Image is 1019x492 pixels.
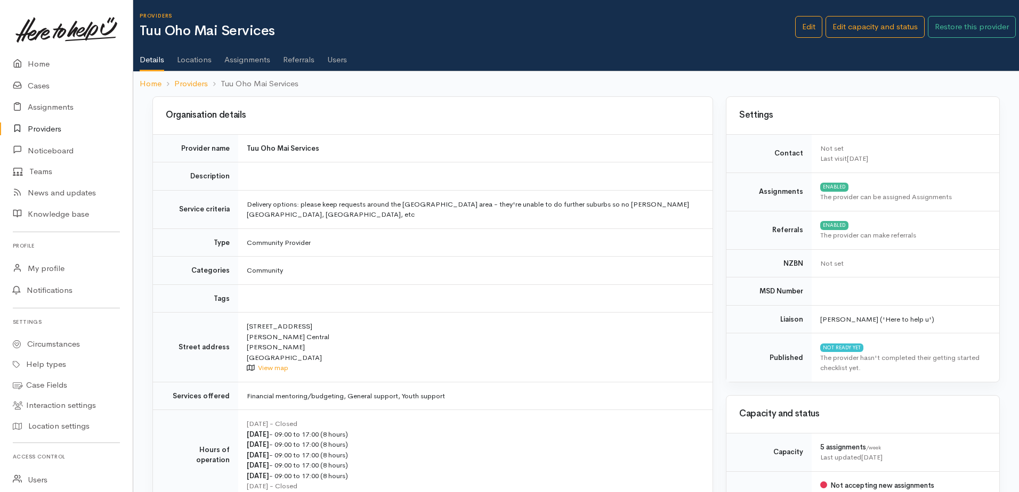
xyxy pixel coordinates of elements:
td: Delivery options: please keep requests around the [GEOGRAPHIC_DATA] area - they're unable to do f... [238,190,713,228]
div: Last visit [820,153,986,164]
td: Liaison [726,305,812,333]
nav: breadcrumb [133,71,1019,96]
td: Community [238,257,713,285]
a: View map [258,363,288,372]
td: Contact [726,134,812,173]
td: Categories [153,257,238,285]
h3: Settings [739,110,986,120]
td: Capacity [726,433,812,471]
div: - 09:00 to 17:00 (8 hours) [247,429,700,440]
td: Published [726,333,812,382]
td: Type [153,228,238,257]
div: The provider can make referrals [820,230,986,241]
td: Street address [153,313,238,382]
h1: Tuu Oho Mai Services [140,23,795,39]
div: [DATE] - Closed [247,481,700,491]
a: Edit capacity and status [826,16,925,38]
h3: Organisation details [166,110,700,120]
a: Referrals [283,41,314,71]
div: 5 assignments [820,442,986,453]
td: NZBN [726,249,812,277]
div: - 09:00 to 17:00 (8 hours) [247,471,700,481]
td: [STREET_ADDRESS] [PERSON_NAME] Central [PERSON_NAME] [GEOGRAPHIC_DATA] [238,313,713,382]
b: [DATE] [247,440,269,449]
b: [DATE] [247,450,269,460]
td: MSD Number [726,277,812,306]
span: /week [866,445,881,451]
td: Community Provider [238,228,713,257]
time: [DATE] [861,453,883,462]
td: Assignments [726,173,812,211]
td: Referrals [726,211,812,249]
a: Providers [174,78,208,90]
a: Home [140,78,161,90]
a: Users [327,41,347,71]
h3: Capacity and status [739,409,986,419]
div: Not set [820,258,986,269]
b: Tuu Oho Mai Services [247,144,319,153]
h6: Settings [13,315,120,329]
div: NOT READY YET [820,343,863,352]
div: Last updated [820,452,986,463]
td: Financial mentoring/budgeting, General support, Youth support [238,382,713,410]
button: Restore this provider [928,16,1016,38]
td: Tags [153,284,238,313]
td: Service criteria [153,190,238,228]
div: - 09:00 to 17:00 (8 hours) [247,460,700,471]
div: The provider hasn't completed their getting started checklist yet. [820,352,986,373]
div: ENABLED [820,221,848,229]
a: Edit [795,16,822,38]
a: Assignments [224,41,270,71]
td: Services offered [153,382,238,410]
b: [DATE] [247,430,269,439]
div: - 09:00 to 17:00 (8 hours) [247,450,700,461]
b: [DATE] [247,461,269,470]
div: Not accepting new assignments [820,480,986,491]
div: Not set [820,143,986,154]
td: Provider name [153,134,238,162]
div: ENABLED [820,183,848,191]
b: [DATE] [247,471,269,480]
a: Locations [177,41,212,71]
div: [DATE] - Closed [247,419,700,429]
div: The provider can be assigned Assignments [820,192,986,202]
h6: Profile [13,239,120,253]
li: Tuu Oho Mai Services [208,78,298,90]
h6: Access control [13,449,120,464]
time: [DATE] [847,154,868,163]
div: - 09:00 to 17:00 (8 hours) [247,439,700,450]
td: Description [153,162,238,191]
td: [PERSON_NAME] ('Here to help u') [812,305,999,333]
h6: Providers [140,13,795,19]
a: Details [140,41,164,72]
